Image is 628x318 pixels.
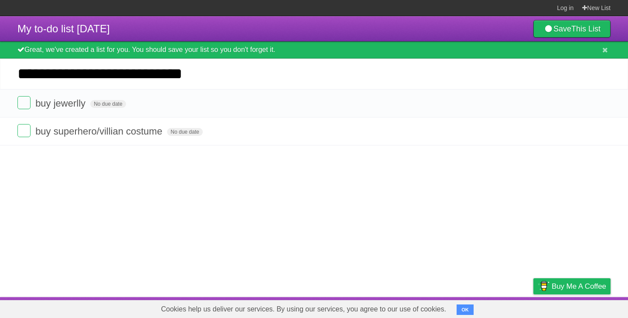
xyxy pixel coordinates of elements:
[522,299,545,316] a: Privacy
[90,100,126,108] span: No due date
[417,299,436,316] a: About
[17,96,31,109] label: Done
[533,278,611,294] a: Buy me a coffee
[446,299,481,316] a: Developers
[152,301,455,318] span: Cookies help us deliver our services. By using our services, you agree to our use of cookies.
[552,279,606,294] span: Buy me a coffee
[533,20,611,38] a: SaveThis List
[492,299,512,316] a: Terms
[167,128,202,136] span: No due date
[556,299,611,316] a: Suggest a feature
[35,98,88,109] span: buy jewerlly
[17,124,31,137] label: Done
[571,24,601,33] b: This List
[17,23,110,35] span: My to-do list [DATE]
[35,126,164,137] span: buy superhero/villian costume
[457,304,474,315] button: OK
[538,279,549,294] img: Buy me a coffee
